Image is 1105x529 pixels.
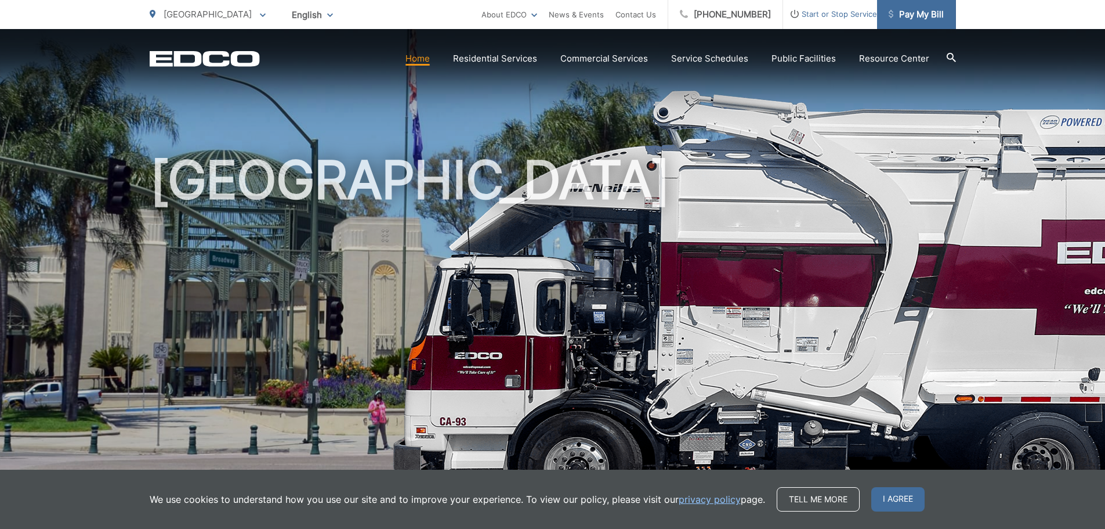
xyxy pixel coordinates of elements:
a: Residential Services [453,52,537,66]
a: EDCD logo. Return to the homepage. [150,51,260,67]
a: Resource Center [859,52,929,66]
a: privacy policy [679,492,741,506]
a: Home [405,52,430,66]
span: [GEOGRAPHIC_DATA] [164,9,252,20]
a: Contact Us [615,8,656,21]
span: English [283,5,342,25]
a: News & Events [549,8,604,21]
p: We use cookies to understand how you use our site and to improve your experience. To view our pol... [150,492,765,506]
h1: [GEOGRAPHIC_DATA] [150,151,956,519]
a: Public Facilities [771,52,836,66]
a: Service Schedules [671,52,748,66]
a: Commercial Services [560,52,648,66]
a: About EDCO [481,8,537,21]
a: Tell me more [777,487,860,512]
span: Pay My Bill [889,8,944,21]
span: I agree [871,487,925,512]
